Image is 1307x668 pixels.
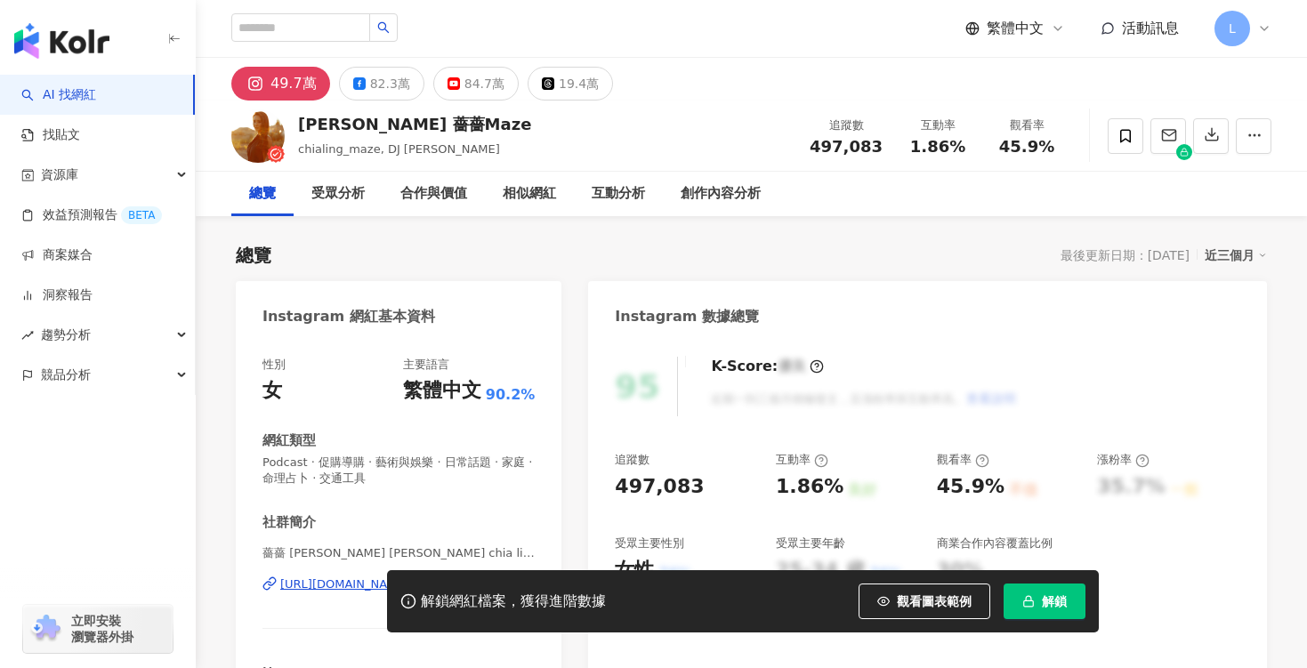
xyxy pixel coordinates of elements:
[1097,452,1150,468] div: 漲粉率
[433,67,519,101] button: 84.7萬
[298,142,500,156] span: chialing_maze, DJ [PERSON_NAME]
[231,109,285,163] img: KOL Avatar
[810,137,883,156] span: 497,083
[592,183,645,205] div: 互動分析
[810,117,883,134] div: 追蹤數
[859,583,990,619] button: 觀看圖表範例
[262,455,535,487] span: Podcast · 促購導購 · 藝術與娛樂 · 日常話題 · 家庭 · 命理占卜 · 交通工具
[897,594,972,608] span: 觀看圖表範例
[41,315,91,355] span: 趨勢分析
[615,535,684,551] div: 受眾主要性別
[370,71,410,96] div: 82.3萬
[262,513,316,532] div: 社群簡介
[615,307,759,326] div: Instagram 數據總覽
[21,126,80,144] a: 找貼文
[311,183,365,205] div: 受眾分析
[21,286,93,304] a: 洞察報告
[21,329,34,342] span: rise
[14,23,109,59] img: logo
[937,473,1004,501] div: 45.9%
[400,183,467,205] div: 合作與價值
[403,377,481,405] div: 繁體中文
[1205,244,1267,267] div: 近三個月
[1042,594,1067,608] span: 解鎖
[993,117,1061,134] div: 觀看率
[776,473,843,501] div: 1.86%
[681,183,761,205] div: 創作內容分析
[403,357,449,373] div: 主要語言
[377,21,390,34] span: search
[262,307,435,326] div: Instagram 網紅基本資料
[262,431,316,450] div: 網紅類型
[1229,19,1236,38] span: L
[937,535,1053,551] div: 商業合作內容覆蓋比例
[28,615,63,643] img: chrome extension
[262,357,286,373] div: 性別
[236,243,271,268] div: 總覽
[1004,583,1085,619] button: 解鎖
[615,473,704,501] div: 497,083
[1061,248,1190,262] div: 最後更新日期：[DATE]
[262,545,535,561] span: 薔薔 [PERSON_NAME] [PERSON_NAME] chia ling | chialing_maze
[41,155,78,195] span: 資源庫
[21,206,162,224] a: 效益預測報告BETA
[559,71,599,96] div: 19.4萬
[486,385,536,405] span: 90.2%
[339,67,424,101] button: 82.3萬
[904,117,972,134] div: 互動率
[270,71,317,96] div: 49.7萬
[1122,20,1179,36] span: 活動訊息
[987,19,1044,38] span: 繁體中文
[615,557,654,584] div: 女性
[937,452,989,468] div: 觀看率
[249,183,276,205] div: 總覽
[464,71,504,96] div: 84.7萬
[262,377,282,405] div: 女
[421,592,606,611] div: 解鎖網紅檔案，獲得進階數據
[41,355,91,395] span: 競品分析
[999,138,1054,156] span: 45.9%
[23,605,173,653] a: chrome extension立即安裝 瀏覽器外掛
[21,86,96,104] a: searchAI 找網紅
[910,138,965,156] span: 1.86%
[528,67,613,101] button: 19.4萬
[615,452,649,468] div: 追蹤數
[776,535,845,551] div: 受眾主要年齡
[503,183,556,205] div: 相似網紅
[71,613,133,645] span: 立即安裝 瀏覽器外掛
[776,452,828,468] div: 互動率
[711,357,824,376] div: K-Score :
[298,113,531,135] div: [PERSON_NAME] 薔薔Maze
[231,67,330,101] button: 49.7萬
[21,246,93,264] a: 商案媒合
